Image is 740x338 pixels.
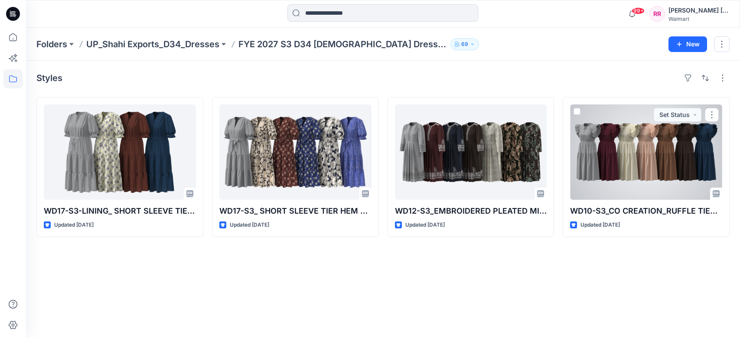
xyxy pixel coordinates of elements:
[405,221,445,230] p: Updated [DATE]
[632,7,645,14] span: 99+
[219,104,372,200] a: WD17-S3_ SHORT SLEEVE TIER HEM MIDI DRESS
[44,205,196,217] p: WD17-S3-LINING_ SHORT SLEEVE TIER HEM MIDI DRESS
[649,6,665,22] div: RR
[461,39,468,49] p: 69
[36,73,62,83] h4: Styles
[450,38,479,50] button: 69
[668,36,707,52] button: New
[395,104,547,200] a: WD12-S3_EMBROIDERED PLEATED MIDI DRESS
[238,38,447,50] p: FYE 2027 S3 D34 [DEMOGRAPHIC_DATA] Dresses - Shahi
[668,16,729,22] div: Walmart
[54,221,94,230] p: Updated [DATE]
[36,38,67,50] a: Folders
[44,104,196,200] a: WD17-S3-LINING_ SHORT SLEEVE TIER HEM MIDI DRESS
[570,205,722,217] p: WD10-S3_CO CREATION_RUFFLE TIERED MIDI DRESS
[580,221,620,230] p: Updated [DATE]
[668,5,729,16] div: [PERSON_NAME] [PERSON_NAME]
[86,38,219,50] a: UP_Shahi Exports_D34_Dresses
[395,205,547,217] p: WD12-S3_EMBROIDERED PLEATED MIDI DRESS
[230,221,269,230] p: Updated [DATE]
[219,205,372,217] p: WD17-S3_ SHORT SLEEVE TIER HEM MIDI DRESS
[570,104,722,200] a: WD10-S3_CO CREATION_RUFFLE TIERED MIDI DRESS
